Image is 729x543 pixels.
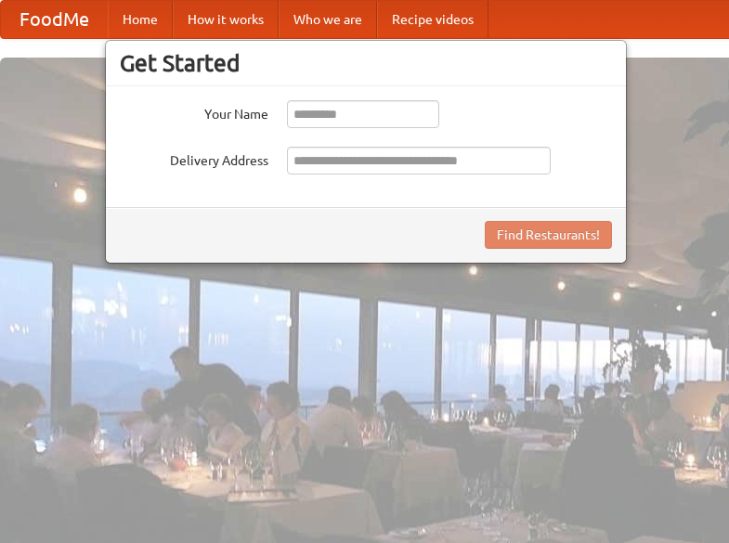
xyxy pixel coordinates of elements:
[279,1,377,38] a: Who we are
[120,147,268,170] label: Delivery Address
[1,1,108,38] a: FoodMe
[173,1,279,38] a: How it works
[485,221,612,249] button: Find Restaurants!
[120,49,612,77] h3: Get Started
[108,1,173,38] a: Home
[377,1,488,38] a: Recipe videos
[120,100,268,123] label: Your Name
